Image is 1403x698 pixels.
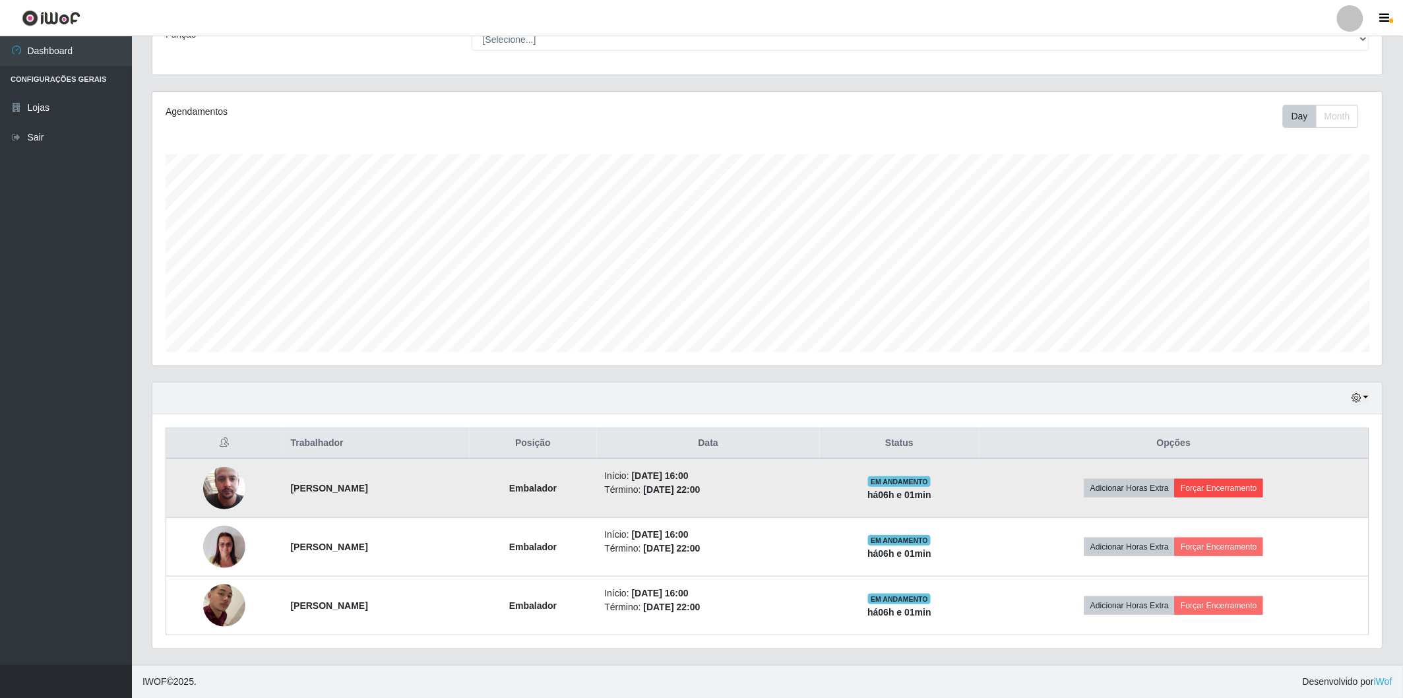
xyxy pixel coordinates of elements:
[1283,105,1359,128] div: First group
[166,105,656,119] div: Agendamentos
[644,484,701,495] time: [DATE] 22:00
[1084,596,1175,615] button: Adicionar Horas Extra
[470,428,597,459] th: Posição
[203,519,245,575] img: 1704290796442.jpeg
[605,542,813,555] li: Término:
[142,676,167,687] span: IWOF
[605,600,813,614] li: Término:
[1084,538,1175,556] button: Adicionar Horas Extra
[632,470,689,481] time: [DATE] 16:00
[1084,479,1175,497] button: Adicionar Horas Extra
[203,451,245,526] img: 1745843945427.jpeg
[605,587,813,600] li: Início:
[509,600,557,611] strong: Embalador
[291,483,368,493] strong: [PERSON_NAME]
[1303,675,1392,689] span: Desenvolvido por
[632,588,689,598] time: [DATE] 16:00
[867,607,931,618] strong: há 06 h e 01 min
[291,542,368,552] strong: [PERSON_NAME]
[1283,105,1369,128] div: Toolbar with button groups
[605,483,813,497] li: Término:
[644,602,701,612] time: [DATE] 22:00
[820,428,979,459] th: Status
[644,543,701,554] time: [DATE] 22:00
[868,594,931,604] span: EM ANDAMENTO
[868,476,931,487] span: EM ANDAMENTO
[868,535,931,546] span: EM ANDAMENTO
[203,560,245,652] img: 1754683115813.jpeg
[509,483,557,493] strong: Embalador
[867,548,931,559] strong: há 06 h e 01 min
[605,469,813,483] li: Início:
[979,428,1369,459] th: Opções
[632,529,689,540] time: [DATE] 16:00
[283,428,470,459] th: Trabalhador
[1374,676,1392,687] a: iWof
[509,542,557,552] strong: Embalador
[1175,538,1263,556] button: Forçar Encerramento
[142,675,197,689] span: © 2025 .
[291,600,368,611] strong: [PERSON_NAME]
[22,10,80,26] img: CoreUI Logo
[1175,596,1263,615] button: Forçar Encerramento
[1316,105,1359,128] button: Month
[605,528,813,542] li: Início:
[1283,105,1317,128] button: Day
[1175,479,1263,497] button: Forçar Encerramento
[867,490,931,500] strong: há 06 h e 01 min
[597,428,821,459] th: Data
